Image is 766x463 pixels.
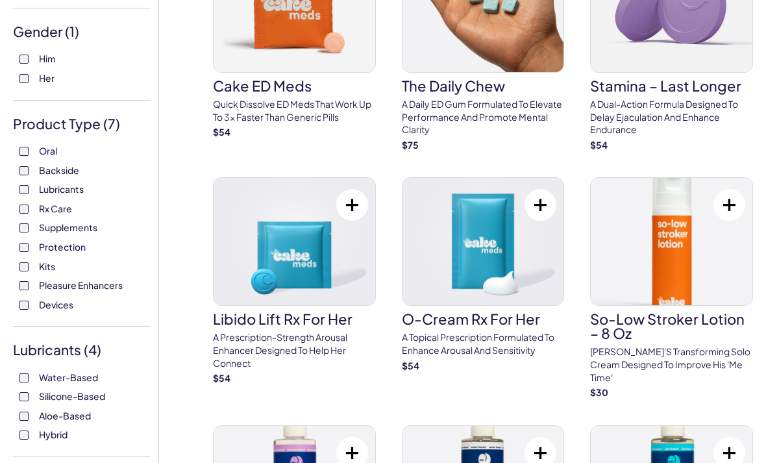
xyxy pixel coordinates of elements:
input: Aloe-Based [19,412,29,421]
span: Silicone-Based [39,388,105,405]
h3: Libido Lift Rx For Her [213,312,376,326]
input: Supplements [19,223,29,232]
p: A Daily ED Gum Formulated To Elevate Performance And Promote Mental Clarity [402,98,565,136]
h3: The Daily Chew [402,79,565,93]
input: Kits [19,262,29,271]
span: Him [39,50,56,67]
strong: $ 54 [590,139,608,151]
span: Rx Care [39,200,72,217]
h3: Stamina – Last Longer [590,79,753,93]
span: Lubricants [39,181,84,197]
img: So-Low Stroker Lotion – 8 oz [591,178,752,305]
p: A topical prescription formulated to enhance arousal and sensitivity [402,331,565,357]
strong: $ 54 [213,126,230,138]
span: Kits [39,258,55,275]
input: Hybrid [19,431,29,440]
input: Devices [19,301,29,310]
input: Water-Based [19,373,29,382]
input: Her [19,74,29,83]
span: Hybrid [39,426,68,443]
p: [PERSON_NAME]'s transforming solo cream designed to improve his 'me time' [590,345,753,384]
strong: $ 54 [213,372,230,384]
span: Pleasure Enhancers [39,277,123,294]
span: Oral [39,142,57,159]
span: Backside [39,162,79,179]
a: Libido Lift Rx For HerLibido Lift Rx For HerA prescription-strength arousal enhancer designed to ... [213,177,376,384]
input: Rx Care [19,205,29,214]
input: Silicone-Based [19,392,29,401]
span: Aloe-Based [39,407,91,424]
span: Her [39,69,55,86]
h3: O-Cream Rx for Her [402,312,565,326]
input: Lubricants [19,185,29,194]
a: O-Cream Rx for HerO-Cream Rx for HerA topical prescription formulated to enhance arousal and sens... [402,177,565,372]
input: Backside [19,166,29,175]
span: Water-Based [39,369,98,386]
p: A dual-action formula designed to delay ejaculation and enhance endurance [590,98,753,136]
img: Libido Lift Rx For Her [214,178,375,305]
span: Supplements [39,219,97,236]
h3: Cake ED Meds [213,79,376,93]
img: O-Cream Rx for Her [402,178,564,305]
input: Protection [19,243,29,252]
p: Quick dissolve ED Meds that work up to 3x faster than generic pills [213,98,376,123]
strong: $ 75 [402,139,419,151]
a: So-Low Stroker Lotion – 8 ozSo-Low Stroker Lotion – 8 oz[PERSON_NAME]'s transforming solo cream d... [590,177,753,399]
strong: $ 30 [590,386,608,398]
span: Protection [39,238,86,255]
input: Pleasure Enhancers [19,281,29,290]
p: A prescription-strength arousal enhancer designed to help her connect [213,331,376,369]
span: Devices [39,296,73,313]
input: Him [19,55,29,64]
strong: $ 54 [402,360,419,371]
h3: So-Low Stroker Lotion – 8 oz [590,312,753,340]
input: Oral [19,147,29,156]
